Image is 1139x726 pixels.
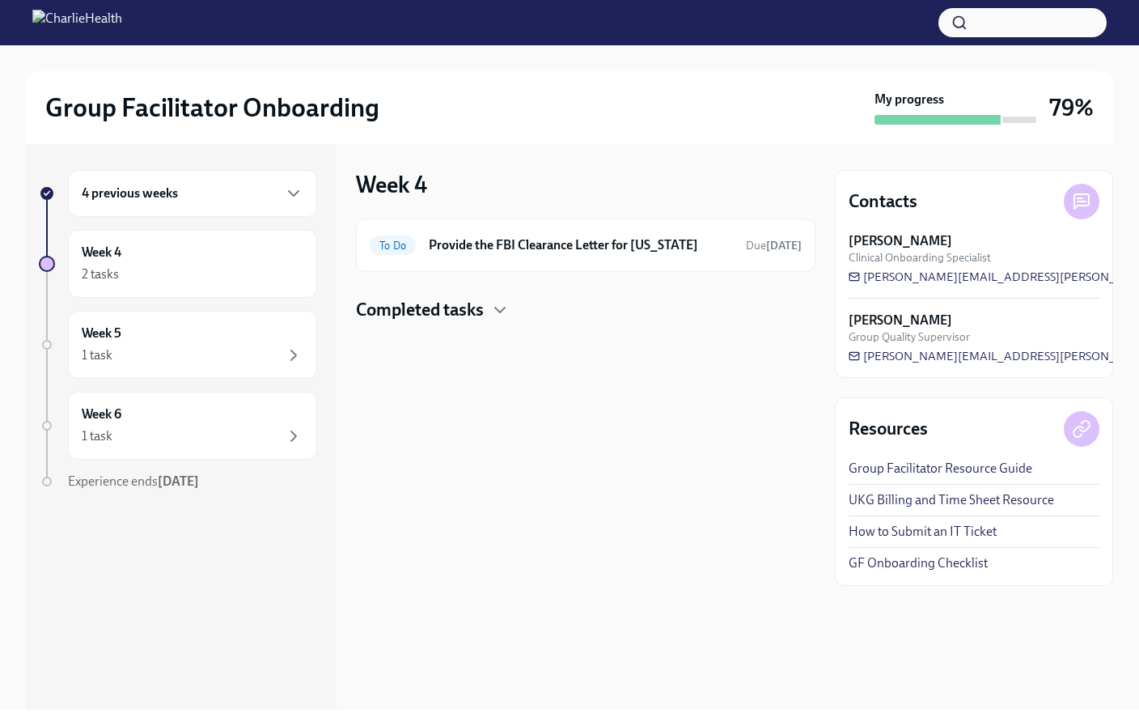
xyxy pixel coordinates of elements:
span: Group Quality Supervisor [849,329,970,345]
h6: Provide the FBI Clearance Letter for [US_STATE] [429,236,733,254]
a: Week 61 task [39,392,317,460]
h6: Week 4 [82,244,121,261]
span: Experience ends [68,473,199,489]
div: 1 task [82,427,112,445]
span: To Do [370,240,416,252]
a: UKG Billing and Time Sheet Resource [849,491,1054,509]
img: CharlieHealth [32,10,122,36]
strong: My progress [874,91,944,108]
a: Group Facilitator Resource Guide [849,460,1032,478]
h3: Week 4 [356,170,427,199]
h4: Completed tasks [356,298,484,322]
h4: Contacts [849,189,917,214]
strong: [DATE] [158,473,199,489]
h6: Week 5 [82,325,121,342]
div: Completed tasks [356,298,815,322]
span: Clinical Onboarding Specialist [849,250,991,265]
a: To DoProvide the FBI Clearance Letter for [US_STATE]Due[DATE] [370,232,802,258]
h6: 4 previous weeks [82,185,178,202]
a: Week 51 task [39,311,317,379]
h4: Resources [849,417,928,441]
strong: [PERSON_NAME] [849,312,952,329]
a: How to Submit an IT Ticket [849,523,997,541]
h3: 79% [1049,93,1094,122]
h6: Week 6 [82,405,121,423]
h2: Group Facilitator Onboarding [45,91,379,124]
a: Week 42 tasks [39,230,317,298]
strong: [PERSON_NAME] [849,232,952,250]
div: 2 tasks [82,265,119,283]
strong: [DATE] [766,239,802,253]
a: GF Onboarding Checklist [849,554,988,572]
span: September 23rd, 2025 10:00 [746,238,802,253]
div: 4 previous weeks [68,170,317,217]
div: 1 task [82,346,112,364]
span: Due [746,239,802,253]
